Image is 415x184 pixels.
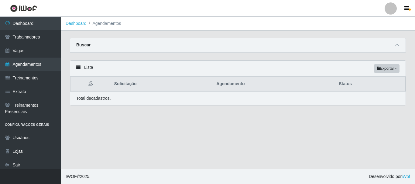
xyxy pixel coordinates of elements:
[10,5,37,12] img: CoreUI Logo
[213,77,335,91] th: Agendamento
[66,21,87,26] a: Dashboard
[70,61,406,77] div: Lista
[76,95,111,102] p: Total de cadastros.
[369,173,410,180] span: Desenvolvido por
[374,64,400,73] button: Exportar
[402,174,410,179] a: iWof
[111,77,213,91] th: Solicitação
[87,20,121,27] li: Agendamentos
[61,17,415,31] nav: breadcrumb
[335,77,405,91] th: Status
[76,42,91,47] strong: Buscar
[66,174,77,179] span: IWOF
[66,173,91,180] span: © 2025 .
